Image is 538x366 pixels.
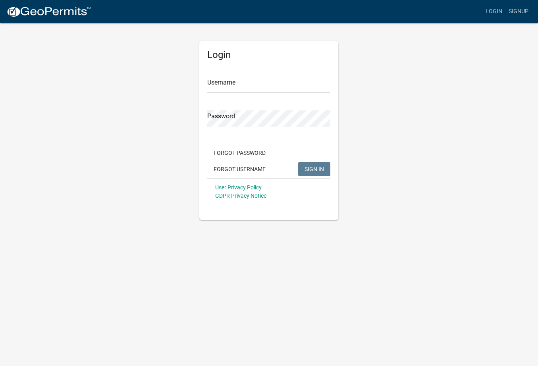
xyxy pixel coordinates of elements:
a: Signup [505,4,532,19]
button: Forgot Password [207,146,272,160]
a: GDPR Privacy Notice [215,193,266,199]
span: SIGN IN [305,166,324,172]
a: User Privacy Policy [215,184,262,191]
a: Login [482,4,505,19]
h5: Login [207,49,330,61]
button: SIGN IN [298,162,330,176]
button: Forgot Username [207,162,272,176]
